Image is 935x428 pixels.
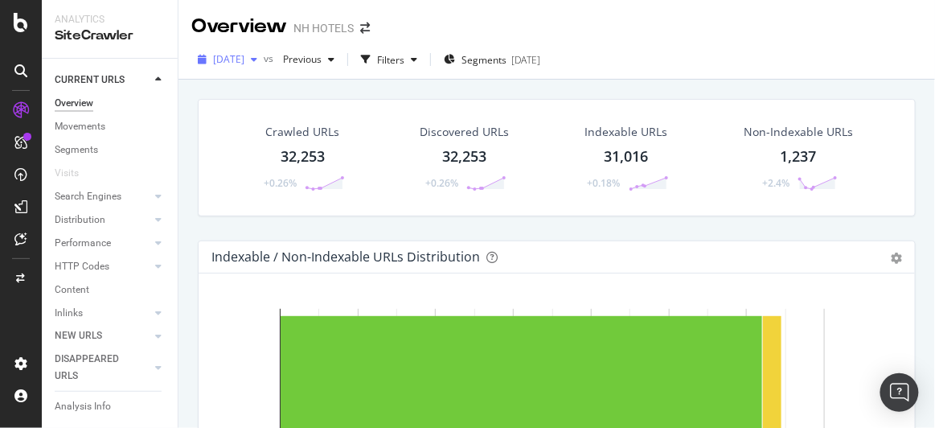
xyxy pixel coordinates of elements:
[880,373,919,412] div: Open Intercom Messenger
[191,47,264,72] button: [DATE]
[191,13,287,40] div: Overview
[55,118,105,135] div: Movements
[55,327,102,344] div: NEW URLS
[588,176,621,190] div: +0.18%
[55,13,165,27] div: Analytics
[55,305,83,322] div: Inlinks
[891,253,902,264] div: gear
[55,258,150,275] a: HTTP Codes
[55,235,111,252] div: Performance
[55,212,150,228] a: Distribution
[277,52,322,66] span: Previous
[762,176,789,190] div: +2.4%
[55,282,89,298] div: Content
[55,305,150,322] a: Inlinks
[585,124,668,140] div: Indexable URLs
[442,146,486,167] div: 32,253
[55,165,95,182] a: Visits
[265,124,339,140] div: Crawled URLs
[55,165,79,182] div: Visits
[511,53,540,67] div: [DATE]
[437,47,547,72] button: Segments[DATE]
[55,282,166,298] a: Content
[281,146,325,167] div: 32,253
[55,188,121,205] div: Search Engines
[211,249,480,265] div: Indexable / Non-Indexable URLs Distribution
[213,52,244,66] span: 2025 Oct. 3rd
[55,95,93,112] div: Overview
[744,124,853,140] div: Non-Indexable URLs
[461,53,506,67] span: Segments
[360,23,370,34] div: arrow-right-arrow-left
[55,142,98,158] div: Segments
[55,72,150,88] a: CURRENT URLS
[355,47,424,72] button: Filters
[55,212,105,228] div: Distribution
[781,146,817,167] div: 1,237
[605,146,649,167] div: 31,016
[420,124,509,140] div: Discovered URLs
[55,351,136,385] div: DISAPPEARED URLS
[377,53,404,67] div: Filters
[55,351,150,385] a: DISAPPEARED URLS
[425,176,458,190] div: +0.26%
[55,72,125,88] div: CURRENT URLS
[264,176,297,190] div: +0.26%
[55,398,111,415] div: Analysis Info
[55,27,165,45] div: SiteCrawler
[55,118,166,135] a: Movements
[55,142,166,158] a: Segments
[55,327,150,344] a: NEW URLS
[55,235,150,252] a: Performance
[264,51,277,65] span: vs
[55,398,166,415] a: Analysis Info
[277,47,341,72] button: Previous
[55,188,150,205] a: Search Engines
[293,20,354,36] div: NH HOTELS
[55,258,109,275] div: HTTP Codes
[55,95,166,112] a: Overview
